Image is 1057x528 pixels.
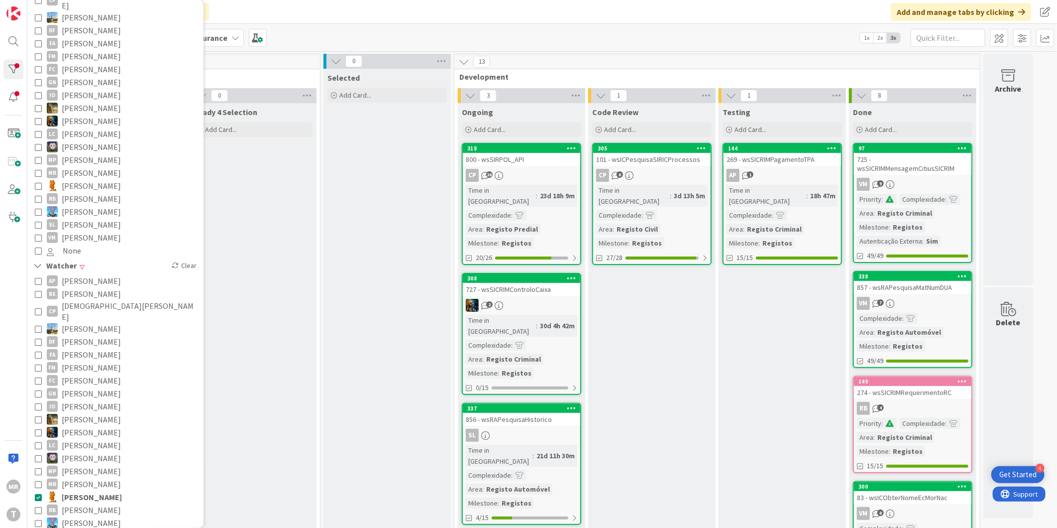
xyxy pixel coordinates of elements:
div: 337856 - wsRAPesquisaHistorico [463,404,580,426]
span: : [873,327,875,338]
span: 4 [877,404,884,411]
div: 97 [858,145,971,152]
span: 20/26 [476,253,492,263]
button: DG [PERSON_NAME] [35,322,196,335]
img: DG [47,12,58,23]
div: VM [857,178,870,191]
span: [PERSON_NAME] [62,50,121,63]
a: 318800 - wsSIRPOL_APICPTime in [GEOGRAPHIC_DATA]:23d 18h 9mComplexidade:Area:Registo PredialMiles... [462,143,581,265]
button: LS [PERSON_NAME] [35,452,196,465]
span: 27/28 [606,253,623,263]
button: GN [PERSON_NAME] [35,387,196,400]
span: Add Card... [339,91,371,100]
div: 97 [854,144,971,153]
a: 97725 - wsSICRIMMensagemCitiusSICRIMVMPriority:Complexidade:Area:Registo CriminalMilestone:Regist... [853,143,972,263]
span: [PERSON_NAME] [62,274,121,287]
div: 318 [463,144,580,153]
a: 305101 - wsICPesquisaSIRICProcessosCPTime in [GEOGRAPHIC_DATA]:3d 13h 5mComplexidade:Area:Registo... [592,143,712,265]
input: Quick Filter... [911,29,985,47]
span: : [945,194,947,205]
div: 337 [467,405,580,412]
div: Area [466,484,482,495]
div: MR [47,167,58,178]
div: 149 [854,377,971,386]
button: FC [PERSON_NAME] [35,63,196,76]
div: 800 - wsSIRPOL_API [463,153,580,166]
span: : [641,210,643,221]
div: FM [47,51,58,62]
div: MP [47,466,58,477]
div: Registo Automóvel [484,484,552,495]
span: [PERSON_NAME] [62,218,121,231]
div: Area [857,208,873,219]
div: 727 - wsSICRIMControloCaixa [463,283,580,296]
span: 16 [486,171,493,178]
span: Support [21,1,45,13]
span: [PERSON_NAME] [62,128,121,140]
div: 101 - wsICPesquisaSIRICProcessos [593,153,711,166]
div: Autenticação Externa [857,236,922,247]
div: DF [47,25,58,36]
span: : [922,236,924,247]
button: CP [DEMOGRAPHIC_DATA][PERSON_NAME] [35,300,196,322]
span: 6 [617,171,623,178]
div: Registo Criminal [744,224,804,235]
button: SF [PERSON_NAME] [35,205,196,218]
div: MP [47,154,58,165]
button: JC [PERSON_NAME] [35,102,196,115]
span: : [498,238,499,249]
div: Area [857,327,873,338]
span: [PERSON_NAME] [62,335,121,348]
div: Time in [GEOGRAPHIC_DATA] [466,445,532,467]
div: MR [47,479,58,490]
span: : [511,210,513,221]
a: 308727 - wsSICRIMControloCaixaJCTime in [GEOGRAPHIC_DATA]:30d 4h 42mComplexidade:Area:Registo Cri... [462,273,581,395]
div: LC [47,440,58,451]
img: LS [47,141,58,152]
div: Milestone [466,368,498,379]
span: : [889,446,890,457]
div: CP [47,306,58,317]
div: 300 [858,483,971,490]
div: 144 [728,145,841,152]
div: FA [47,38,58,49]
span: 49/49 [867,251,883,261]
span: [PERSON_NAME] [62,140,121,153]
span: [PERSON_NAME] [62,426,121,439]
div: AP [727,169,740,182]
span: [PERSON_NAME] [62,11,121,24]
div: Time in [GEOGRAPHIC_DATA] [466,315,536,337]
span: 15/15 [737,253,753,263]
span: : [498,498,499,509]
span: [PERSON_NAME] [62,231,121,244]
div: CP [596,169,609,182]
div: Area [596,224,613,235]
div: 23d 18h 9m [537,190,577,201]
button: BS [PERSON_NAME] [35,287,196,300]
div: Milestone [857,446,889,457]
button: IO [PERSON_NAME] [35,400,196,413]
span: : [482,484,484,495]
div: Area [727,224,743,235]
div: Milestone [857,341,889,352]
div: Archive [995,83,1022,95]
div: 857 - wsRAPesquisaMatNumDUA [854,281,971,294]
span: : [945,418,947,429]
div: 83 - wsICObterNomeEcMorNac [854,491,971,504]
div: 3d 13h 5m [671,190,708,201]
div: Registos [890,222,925,233]
button: MP [PERSON_NAME] [35,153,196,166]
span: : [873,208,875,219]
span: 7 [877,299,884,306]
div: 308727 - wsSICRIMControloCaixa [463,274,580,296]
span: [PERSON_NAME] [62,374,121,387]
div: CP [593,169,711,182]
div: 338 [858,273,971,280]
div: Complexidade [900,418,945,429]
span: None [63,244,81,257]
span: Add Card... [474,125,506,134]
span: [PERSON_NAME] [62,115,121,128]
span: Development [459,72,967,82]
span: : [536,190,537,201]
div: CP [466,169,479,182]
